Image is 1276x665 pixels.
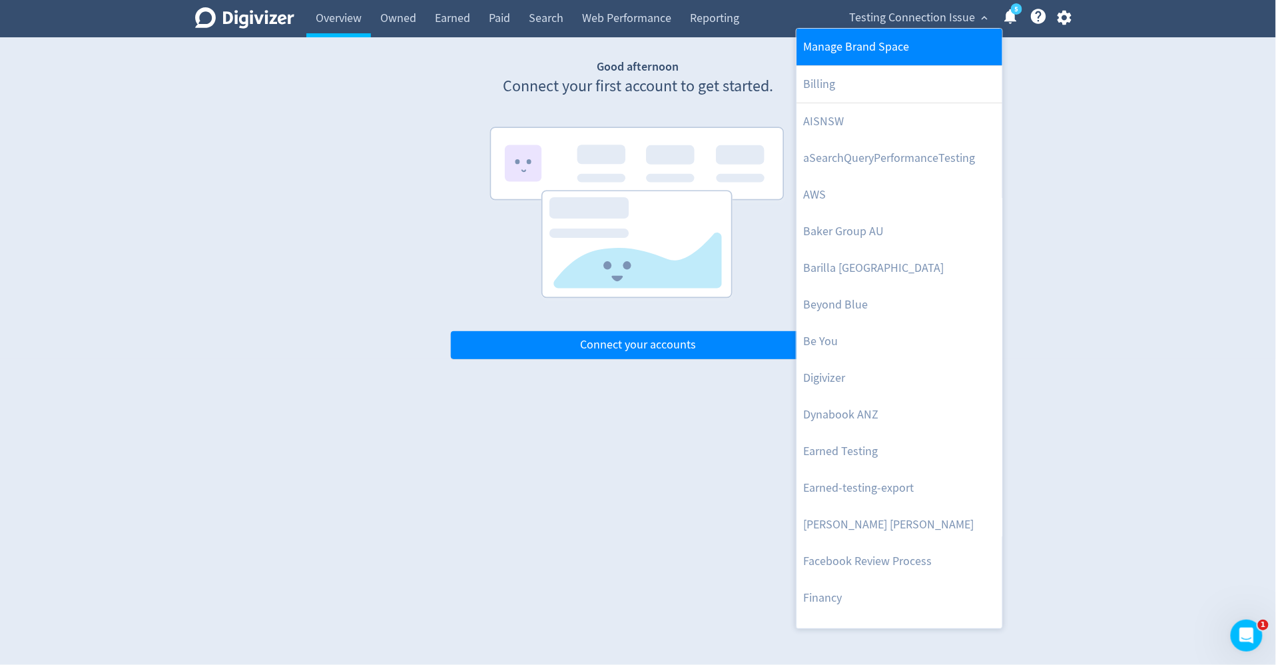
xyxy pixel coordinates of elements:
a: Earned-testing-export [797,470,1002,506]
a: [PERSON_NAME] [PERSON_NAME] [797,506,1002,543]
a: Barilla [GEOGRAPHIC_DATA] [797,250,1002,287]
a: Earned Testing [797,433,1002,470]
a: Financy [797,580,1002,616]
a: Digivizer [797,360,1002,396]
a: Baker Group AU [797,213,1002,250]
a: Be You [797,323,1002,360]
iframe: Intercom live chat [1231,620,1263,652]
a: aSearchQueryPerformanceTesting [797,140,1002,177]
a: Manage Brand Space [797,29,1002,65]
span: 1 [1258,620,1269,630]
a: AISNSW [797,103,1002,140]
a: Facebook Review Process [797,543,1002,580]
a: Dynabook ANZ [797,396,1002,433]
a: FTG [797,616,1002,653]
a: Billing [797,66,1002,103]
a: AWS [797,177,1002,213]
a: Beyond Blue [797,287,1002,323]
